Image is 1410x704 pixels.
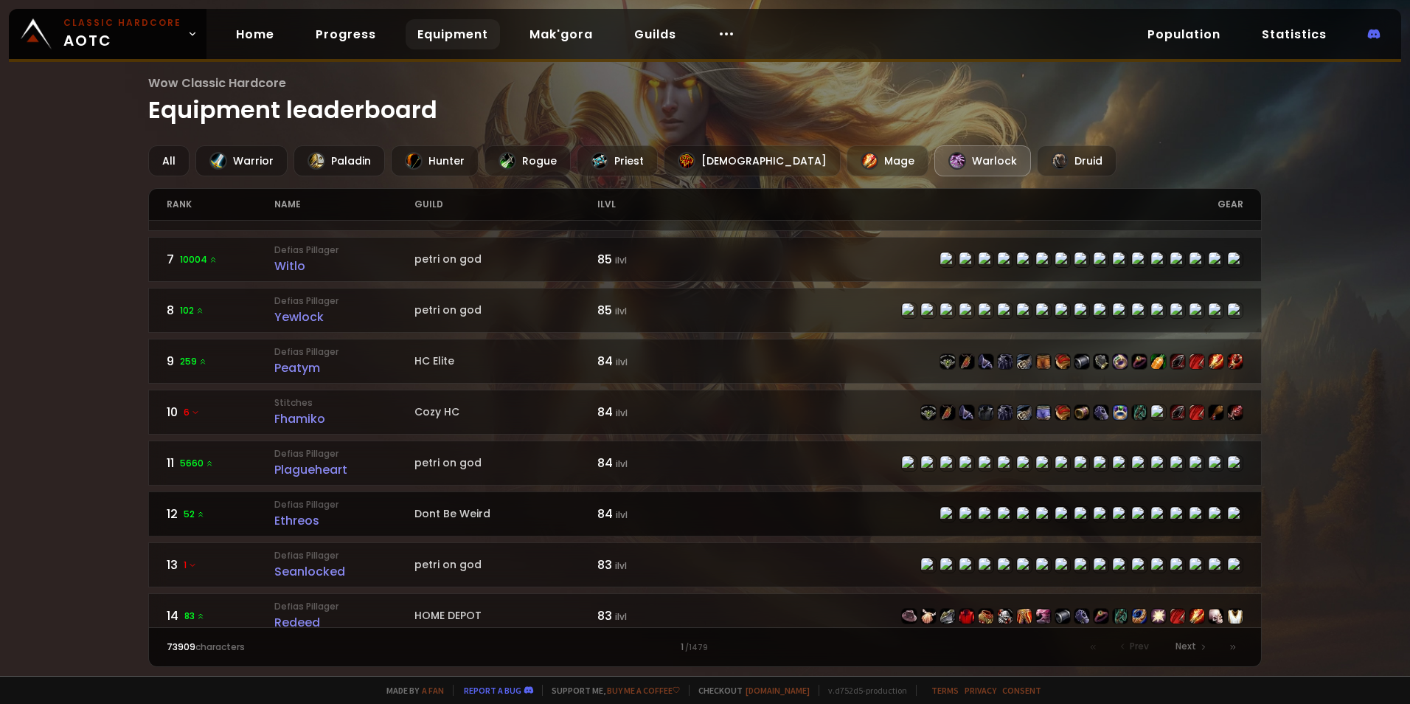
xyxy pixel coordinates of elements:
[167,641,436,654] div: characters
[847,145,928,176] div: Mage
[998,354,1013,369] img: item-22504
[180,304,204,317] span: 102
[1037,145,1116,176] div: Druid
[959,609,974,624] img: item-10055
[148,74,1262,92] span: Wow Classic Hardcore
[902,609,917,624] img: item-23035
[148,237,1262,282] a: 710004 Defias PillagerWitlopetri on god85 ilvlitem-22506item-21608item-22507item-22504item-22510i...
[597,607,705,625] div: 83
[998,609,1013,624] img: item-16933
[959,405,974,420] img: item-22507
[274,460,414,479] div: Plagueheart
[689,685,810,696] span: Checkout
[414,608,597,624] div: HOME DEPOT
[167,189,274,220] div: rank
[597,189,705,220] div: ilvl
[685,642,708,654] small: / 1479
[959,354,974,369] img: item-21608
[184,508,205,521] span: 52
[616,458,628,470] small: ilvl
[1170,354,1185,369] img: item-19379
[274,359,414,377] div: Peatym
[274,562,414,581] div: Seanlocked
[167,301,274,320] div: 8
[274,189,414,220] div: name
[1055,405,1070,420] img: item-22508
[167,607,274,625] div: 14
[378,685,444,696] span: Made by
[422,685,444,696] a: a fan
[1209,609,1223,624] img: item-13396
[616,508,628,521] small: ilvl
[414,252,597,267] div: petri on god
[1017,405,1032,420] img: item-22510
[274,511,414,530] div: Ethreos
[819,685,907,696] span: v. d752d5 - production
[615,254,627,266] small: ilvl
[274,498,414,511] small: Defias Pillager
[1228,354,1243,369] img: item-19861
[274,396,414,410] small: Stitches
[224,19,286,49] a: Home
[436,641,974,654] div: 1
[1113,609,1128,624] img: item-21417
[979,354,993,369] img: item-22507
[464,685,521,696] a: Report a bug
[485,145,571,176] div: Rogue
[615,305,627,317] small: ilvl
[1094,609,1108,624] img: item-21709
[518,19,605,49] a: Mak'gora
[167,352,274,370] div: 9
[1228,609,1243,624] img: item-5976
[1151,609,1166,624] img: item-13968
[167,250,274,269] div: 7
[615,559,627,572] small: ilvl
[934,145,1031,176] div: Warlock
[1132,405,1147,420] img: item-21417
[274,308,414,326] div: Yewlock
[1170,405,1185,420] img: item-19379
[1209,354,1223,369] img: item-22800
[746,685,810,696] a: [DOMAIN_NAME]
[180,457,214,470] span: 5660
[148,390,1262,435] a: 106 StitchesFhamikoCozy HC84 ilvlitem-22506item-21608item-22507item-11840item-22504item-22510item...
[274,447,414,460] small: Defias Pillager
[607,685,680,696] a: Buy me a coffee
[274,410,414,428] div: Fhamiko
[414,303,597,318] div: petri on god
[274,600,414,613] small: Defias Pillager
[1094,405,1108,420] img: item-22509
[63,16,181,52] span: AOTC
[1074,354,1089,369] img: item-19374
[597,505,705,523] div: 84
[597,352,705,370] div: 84
[597,556,705,574] div: 83
[9,9,206,59] a: Classic HardcoreAOTC
[965,685,996,696] a: Privacy
[998,405,1013,420] img: item-22504
[615,610,627,623] small: ilvl
[148,145,190,176] div: All
[184,559,197,572] span: 1
[979,405,993,420] img: item-11840
[414,404,597,420] div: Cozy HC
[148,593,1262,638] a: 1483 Defias PillagerRedeedHOME DEPOT83 ilvlitem-23035item-22403item-21335item-10055item-19682item...
[1036,609,1051,624] img: item-19684
[1113,354,1128,369] img: item-23031
[414,455,597,471] div: petri on god
[542,685,680,696] span: Support me,
[622,19,688,49] a: Guilds
[180,355,207,368] span: 259
[414,506,597,522] div: Dont Be Weird
[184,406,200,419] span: 6
[1002,685,1041,696] a: Consent
[940,405,955,420] img: item-21608
[1017,354,1032,369] img: item-22510
[274,345,414,359] small: Defias Pillager
[148,74,1262,128] h1: Equipment leaderboard
[1228,405,1243,420] img: item-22820
[979,609,993,624] img: item-19682
[1036,405,1051,420] img: item-23070
[167,454,274,472] div: 11
[1036,354,1051,369] img: item-19133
